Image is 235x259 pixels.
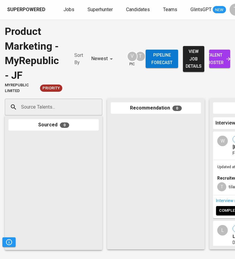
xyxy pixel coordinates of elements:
[2,237,16,247] button: Pipeline Triggers
[213,7,226,13] span: NEW
[5,24,62,82] div: Product Marketing - MyRepublic - JF
[91,55,108,62] p: Newest
[146,50,178,68] button: Pipeline forecast
[163,6,178,14] a: Teams
[111,102,201,114] div: Recommendation
[60,122,69,128] span: 0
[188,48,199,70] span: view job details
[190,7,212,12] span: GlintsGPT
[209,50,230,68] a: talent roster
[99,106,100,108] button: Open
[190,6,226,14] a: GlintsGPT NEW
[183,46,204,72] button: view job details
[150,51,173,66] span: Pipeline forecast
[40,85,62,92] div: New Job received from Demand Team
[172,106,182,111] span: 0
[135,51,146,62] div: T
[127,51,138,62] div: V
[163,7,177,12] span: Teams
[63,6,76,14] a: Jobs
[126,7,150,12] span: Candidates
[91,53,115,64] div: Newest
[7,6,45,13] div: Superpowered
[88,7,113,12] span: Superhunter
[7,6,47,13] a: Superpowered
[63,7,74,12] span: Jobs
[74,52,86,66] p: Sort By
[126,6,151,14] a: Candidates
[127,51,138,67] div: pic
[214,51,225,66] span: talent roster
[229,184,235,189] b: tila
[217,225,228,236] div: L
[5,82,38,94] span: MyRepublic Limited
[8,119,99,131] div: Sourced
[217,136,228,146] div: W
[217,182,226,191] div: T
[88,6,114,14] a: Superhunter
[40,85,62,91] span: Priority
